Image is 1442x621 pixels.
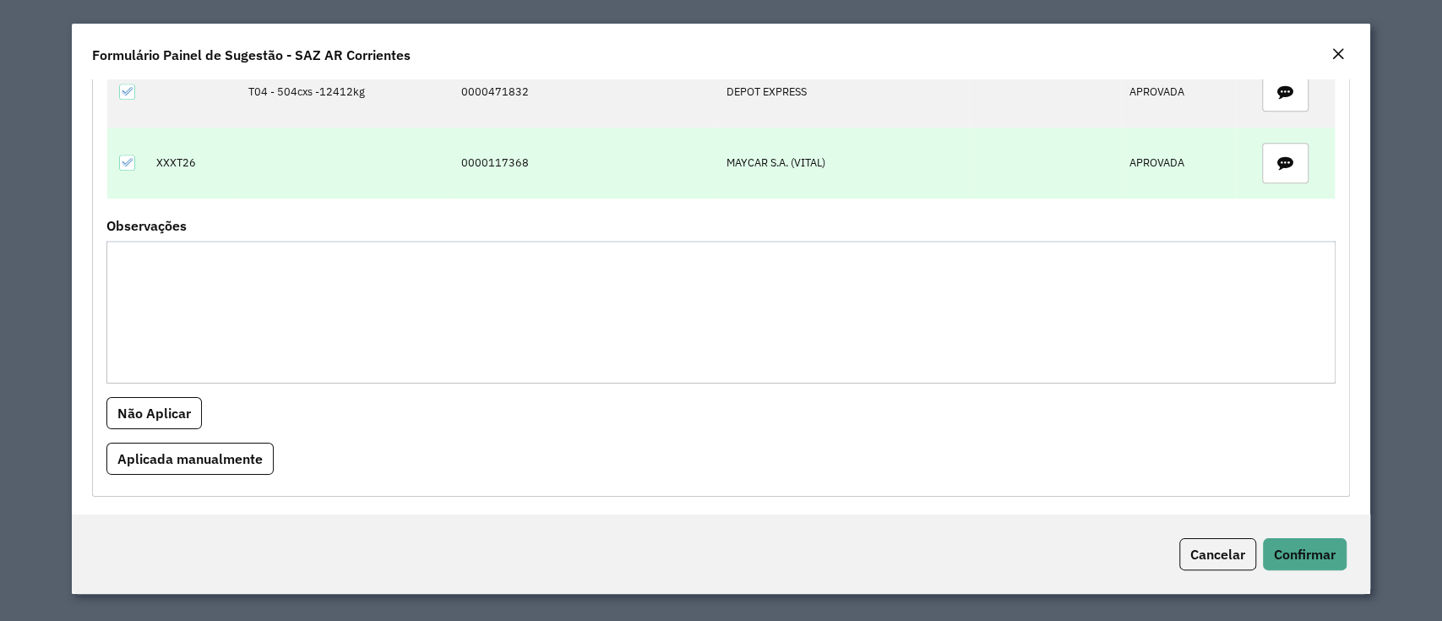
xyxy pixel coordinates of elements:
td: APROVADA [1121,57,1236,128]
td: MAYCAR S.A. (VITAL) [717,128,969,199]
td: 0000117368 [452,128,717,199]
button: Close [1326,44,1350,66]
span: Cancelar [1190,546,1245,563]
td: DEPOT EXPRESS [717,57,969,128]
button: Não Aplicar [106,397,202,429]
td: T04 - 504cxs -12412kg [239,57,452,128]
label: Observações [106,215,187,236]
button: Cancelar [1179,538,1256,570]
td: APROVADA [1121,128,1236,199]
button: Confirmar [1263,538,1347,570]
button: Aplicada manualmente [106,443,274,475]
em: Fechar [1331,47,1345,61]
td: 0000471832 [452,57,717,128]
h4: Formulário Painel de Sugestão - SAZ AR Corrientes [92,45,411,65]
td: XXXT26 [148,128,239,199]
span: Confirmar [1274,546,1336,563]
